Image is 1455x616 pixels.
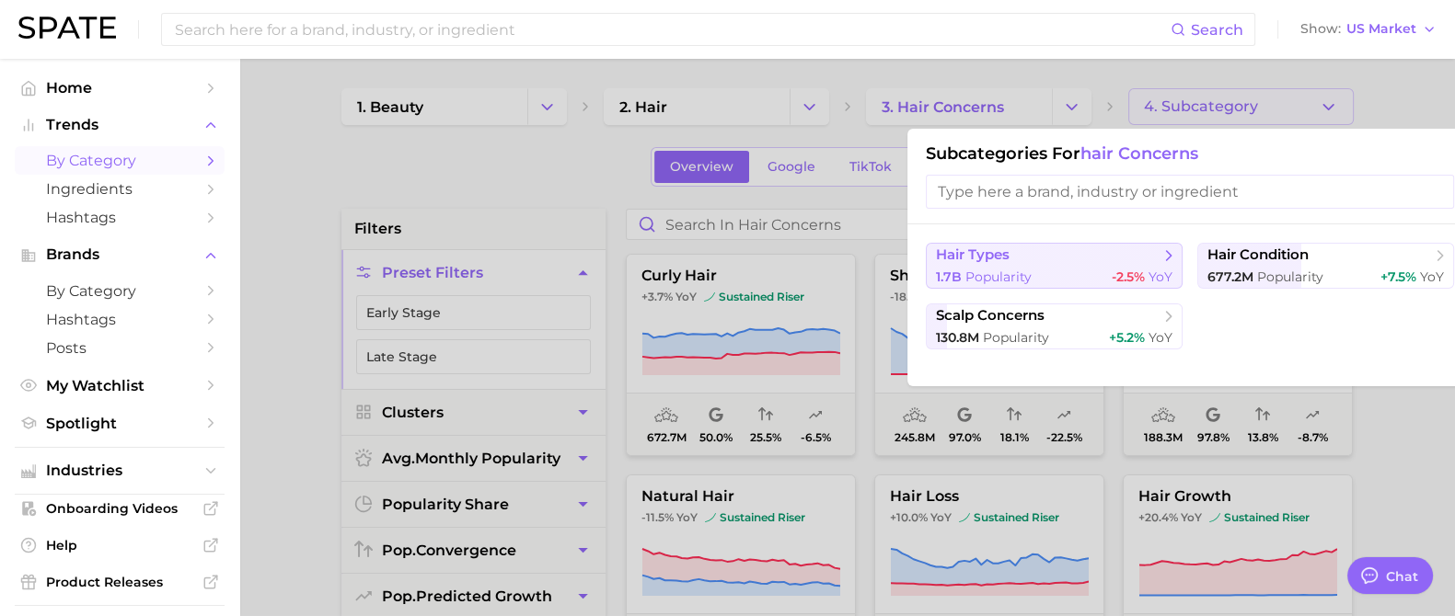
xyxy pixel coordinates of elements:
[936,329,979,346] span: 130.8m
[46,537,193,553] span: Help
[46,574,193,590] span: Product Releases
[15,531,225,559] a: Help
[15,334,225,362] a: Posts
[1112,268,1145,285] span: -2.5%
[1191,21,1243,39] span: Search
[173,14,1171,45] input: Search here for a brand, industry, or ingredient
[46,180,193,198] span: Ingredients
[1207,246,1309,264] span: hair condition
[936,246,1010,264] span: hair types
[46,500,193,517] span: Onboarding Videos
[983,329,1049,346] span: Popularity
[1257,268,1323,285] span: Popularity
[926,143,1454,164] h1: Subcategories for
[46,246,193,263] span: Brands
[936,268,962,285] span: 1.7b
[46,339,193,357] span: Posts
[46,209,193,226] span: Hashtags
[926,243,1183,289] button: hair types1.7b Popularity-2.5% YoY
[46,311,193,328] span: Hashtags
[1296,17,1441,41] button: ShowUS Market
[15,495,225,522] a: Onboarding Videos
[1149,268,1172,285] span: YoY
[15,305,225,334] a: Hashtags
[15,203,225,232] a: Hashtags
[1080,143,1198,164] span: hair concerns
[15,409,225,438] a: Spotlight
[1300,24,1341,34] span: Show
[46,117,193,133] span: Trends
[15,277,225,305] a: by Category
[965,268,1032,285] span: Popularity
[15,457,225,485] button: Industries
[46,377,193,394] span: My Watchlist
[1420,268,1444,285] span: YoY
[15,74,225,102] a: Home
[15,111,225,139] button: Trends
[15,371,225,400] a: My Watchlist
[1149,329,1172,346] span: YoY
[46,79,193,97] span: Home
[1346,24,1416,34] span: US Market
[1197,243,1454,289] button: hair condition677.2m Popularity+7.5% YoY
[926,303,1183,349] button: scalp concerns130.8m Popularity+5.2% YoY
[46,152,193,169] span: by Category
[15,568,225,596] a: Product Releases
[1380,268,1416,285] span: +7.5%
[46,462,193,479] span: Industries
[15,175,225,203] a: Ingredients
[926,175,1454,209] input: Type here a brand, industry or ingredient
[1109,329,1145,346] span: +5.2%
[18,17,116,39] img: SPATE
[46,282,193,300] span: by Category
[15,241,225,268] button: Brands
[15,146,225,175] a: by Category
[936,307,1045,325] span: scalp concerns
[1207,268,1253,285] span: 677.2m
[46,415,193,432] span: Spotlight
